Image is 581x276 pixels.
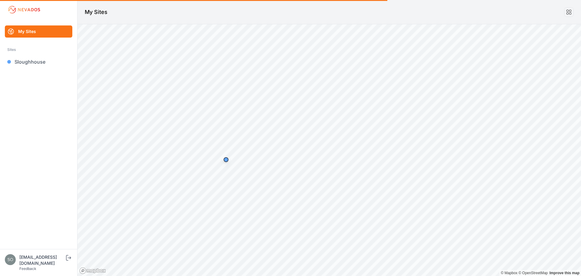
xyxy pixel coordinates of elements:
a: Mapbox logo [79,267,106,274]
a: Feedback [19,266,36,271]
div: [EMAIL_ADDRESS][DOMAIN_NAME] [19,254,65,266]
div: Sites [7,46,70,53]
a: Mapbox [501,271,517,275]
canvas: Map [77,24,581,276]
img: solarae@invenergy.com [5,254,16,265]
a: OpenStreetMap [518,271,548,275]
h1: My Sites [85,8,107,16]
img: Nevados [7,5,41,15]
a: My Sites [5,25,72,38]
div: Map marker [220,154,232,166]
a: Sloughhouse [5,56,72,68]
a: Map feedback [550,271,579,275]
